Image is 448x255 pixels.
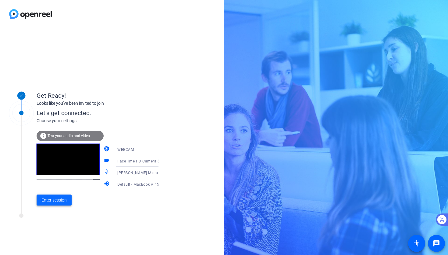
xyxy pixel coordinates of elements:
[37,108,171,118] div: Let's get connected.
[104,180,111,188] mat-icon: volume_up
[104,169,111,176] mat-icon: mic_none
[104,146,111,153] mat-icon: camera
[41,197,67,203] span: Enter session
[37,195,72,206] button: Enter session
[117,148,134,152] span: WEBCAM
[37,100,158,107] div: Looks like you've been invited to join
[117,158,180,163] span: FaceTime HD Camera (C4E1:9BFB)
[433,240,440,247] mat-icon: message
[413,240,420,247] mat-icon: accessibility
[117,170,169,175] span: [PERSON_NAME] Microphone
[104,157,111,165] mat-icon: videocam
[117,182,190,187] span: Default - MacBook Air Speakers (Built-in)
[37,118,171,124] div: Choose your settings
[37,91,158,100] div: Get Ready!
[40,132,47,140] mat-icon: info
[48,134,90,138] span: Test your audio and video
